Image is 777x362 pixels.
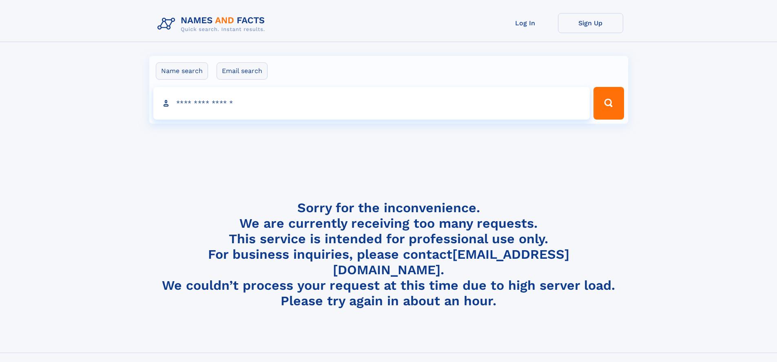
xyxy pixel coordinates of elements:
[156,62,208,80] label: Name search
[154,200,623,309] h4: Sorry for the inconvenience. We are currently receiving too many requests. This service is intend...
[593,87,624,120] button: Search Button
[333,247,569,278] a: [EMAIL_ADDRESS][DOMAIN_NAME]
[153,87,590,120] input: search input
[154,13,272,35] img: Logo Names and Facts
[217,62,268,80] label: Email search
[558,13,623,33] a: Sign Up
[493,13,558,33] a: Log In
